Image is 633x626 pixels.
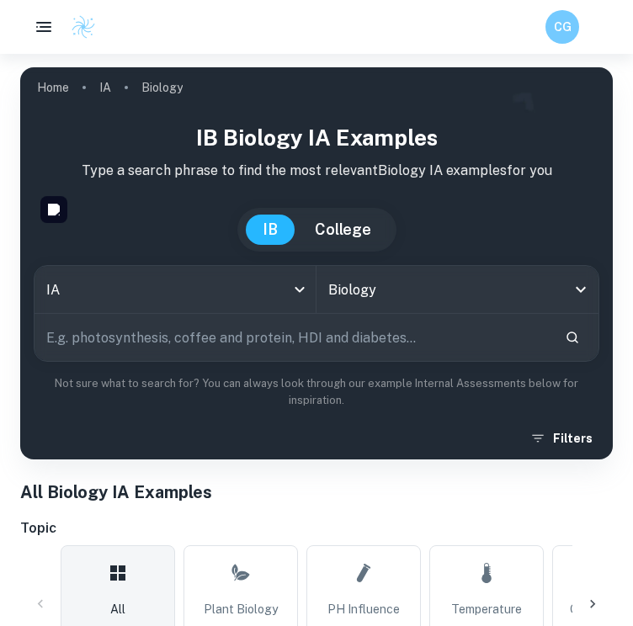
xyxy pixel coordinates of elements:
a: IA [99,76,111,99]
div: IA [35,266,316,313]
button: Open [569,278,593,301]
button: Filters [526,423,599,454]
img: profile cover [20,67,613,459]
h6: CG [553,18,572,36]
h1: IB Biology IA examples [34,121,599,154]
h1: All Biology IA Examples [20,480,613,505]
p: Biology [141,78,183,97]
span: pH Influence [327,600,400,618]
button: CG [545,10,579,44]
span: All [110,600,125,618]
h6: Topic [20,518,613,538]
span: Plant Biology [204,600,278,618]
input: E.g. photosynthesis, coffee and protein, HDI and diabetes... [35,314,551,361]
button: IB [246,215,295,245]
a: Home [37,76,69,99]
button: College [298,215,388,245]
a: Clastify logo [61,14,96,40]
p: Type a search phrase to find the most relevant Biology IA examples for you [34,161,599,181]
p: Not sure what to search for? You can always look through our example Internal Assessments below f... [34,375,599,410]
button: Search [558,323,587,352]
span: Temperature [451,600,522,618]
img: Clastify logo [71,14,96,40]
